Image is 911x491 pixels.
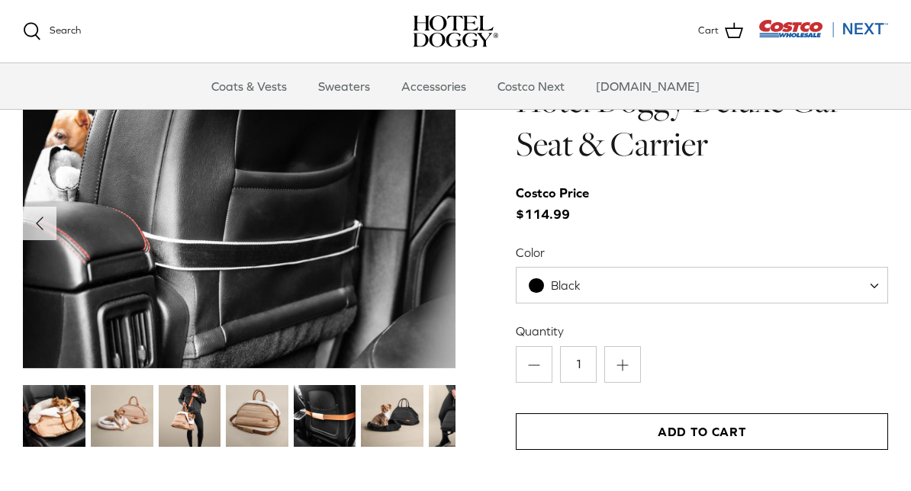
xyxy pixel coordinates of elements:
span: $114.99 [516,183,604,224]
img: Costco Next [758,19,888,38]
a: Search [23,22,81,40]
a: Accessories [388,63,480,109]
a: Sweaters [304,63,384,109]
label: Quantity [516,323,888,339]
img: small dog in a tan dog carrier on a black seat in the car [23,385,85,448]
div: Costco Price [516,183,589,204]
img: hoteldoggycom [413,15,498,47]
a: Coats & Vests [198,63,301,109]
a: Costco Next [484,63,578,109]
button: Add to Cart [516,413,888,450]
a: [DOMAIN_NAME] [582,63,713,109]
span: Cart [698,23,719,39]
a: Visit Costco Next [758,29,888,40]
span: Search [50,24,81,36]
span: Black [551,278,581,292]
input: Quantity [560,346,597,383]
span: Black [516,267,888,303]
button: Previous [23,207,56,240]
span: Black [517,278,611,294]
a: Cart [698,21,743,41]
a: hoteldoggy.com hoteldoggycom [413,15,498,47]
h1: Hotel Doggy Deluxe Car Seat & Carrier [516,79,888,165]
label: Color [516,244,888,261]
